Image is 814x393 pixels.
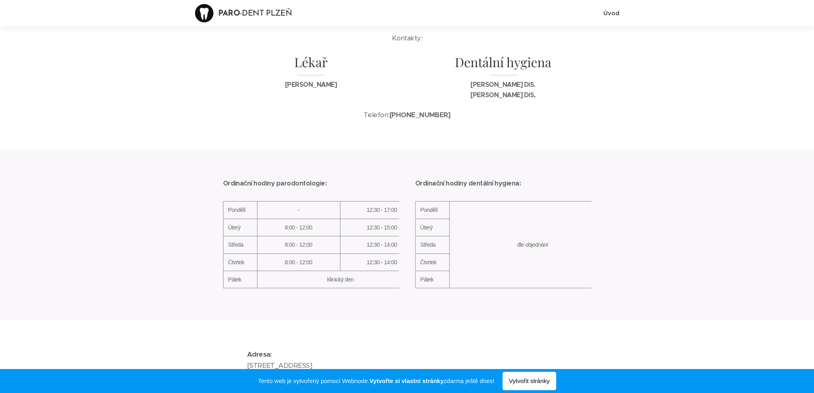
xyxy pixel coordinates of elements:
[223,54,399,76] h1: Lékař
[223,179,327,188] strong: Ordinační hodiny parodontologie:
[285,80,337,89] strong: [PERSON_NAME]
[257,201,340,219] th: -
[247,110,567,121] p: Telefon:
[258,376,494,386] span: Tento web je vytvořený pomocí Webnode. zdarma ještě dnes!
[415,236,449,253] td: Středa
[340,201,424,219] th: 12:30 - 17:00
[223,219,257,236] td: Úterý
[340,253,424,271] td: 12:30 - 14:00
[223,271,257,288] td: Pátek
[257,219,340,236] td: 8:00 - 12:00
[247,350,272,359] strong: Adresa:
[449,201,616,288] td: dle objednání
[247,349,567,382] p: [STREET_ADDRESS] 323 00 [GEOGRAPHIC_DATA]
[247,33,567,44] p: Kontakty:
[603,9,619,17] span: Úvod
[502,372,556,390] span: Vytvořit stránky
[257,253,340,271] td: 8:00 - 12:00
[470,80,535,99] strong: [PERSON_NAME] DiS. [PERSON_NAME] DiS,
[415,271,449,288] td: Pátek
[390,110,451,119] strong: [PHONE_NUMBER]
[223,236,257,253] td: Středa
[415,201,449,219] td: Pondělí
[223,253,257,271] td: Čtvrtek
[257,271,424,288] td: klinický den
[415,179,521,188] strong: Ordinační hodiny dentální hygiena:
[340,219,424,236] td: 12:30 - 15:00
[415,219,449,236] td: Úterý
[340,236,424,253] td: 12:30 - 14:00
[601,3,619,23] ul: Menu
[415,253,449,271] td: Čtvrtek
[223,201,257,219] th: Pondělí
[415,54,591,76] h1: Dentální hygiena
[257,236,340,253] td: 8:00 - 12:00
[370,377,444,384] strong: Vytvořte si vlastní stránky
